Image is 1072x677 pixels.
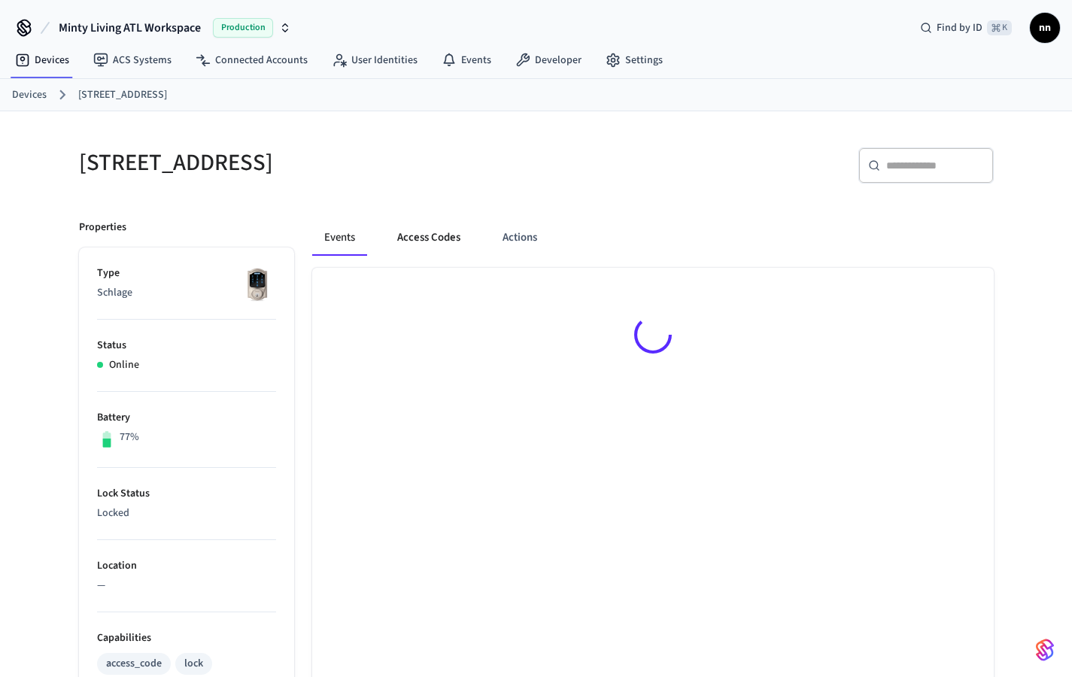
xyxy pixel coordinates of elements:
a: Connected Accounts [184,47,320,74]
div: lock [184,656,203,672]
p: Locked [97,505,276,521]
p: — [97,578,276,594]
img: Schlage Sense Smart Deadbolt with Camelot Trim, Front [238,266,276,303]
button: nn [1030,13,1060,43]
p: Location [97,558,276,574]
div: Find by ID⌘ K [908,14,1024,41]
a: ACS Systems [81,47,184,74]
p: Properties [79,220,126,235]
button: Events [312,220,367,256]
span: Production [213,18,273,38]
a: Events [430,47,503,74]
h5: [STREET_ADDRESS] [79,147,527,178]
button: Actions [490,220,549,256]
p: Capabilities [97,630,276,646]
a: [STREET_ADDRESS] [78,87,167,103]
p: Schlage [97,285,276,301]
span: Find by ID [937,20,982,35]
a: Developer [503,47,594,74]
p: 77% [120,430,139,445]
p: Lock Status [97,486,276,502]
button: Access Codes [385,220,472,256]
div: access_code [106,656,162,672]
a: User Identities [320,47,430,74]
span: nn [1031,14,1058,41]
a: Devices [12,87,47,103]
span: Minty Living ATL Workspace [59,19,201,37]
img: SeamLogoGradient.69752ec5.svg [1036,638,1054,662]
a: Settings [594,47,675,74]
p: Type [97,266,276,281]
a: Devices [3,47,81,74]
p: Status [97,338,276,354]
p: Battery [97,410,276,426]
div: ant example [312,220,994,256]
span: ⌘ K [987,20,1012,35]
p: Online [109,357,139,373]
